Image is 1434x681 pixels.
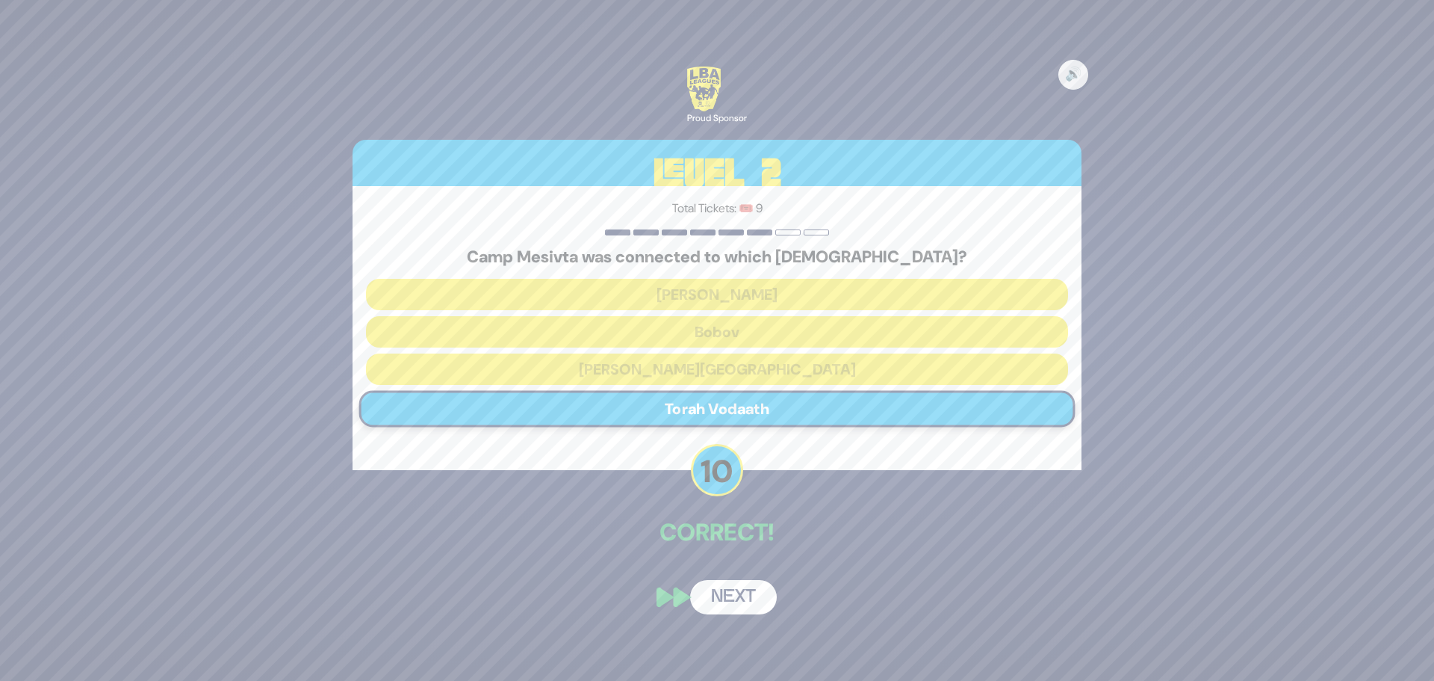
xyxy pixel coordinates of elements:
div: Proud Sponsor [687,111,747,125]
button: 🔊 [1058,60,1088,90]
h5: Camp Mesivta was connected to which [DEMOGRAPHIC_DATA]? [366,247,1068,267]
p: Total Tickets: 🎟️ 9 [366,200,1068,218]
button: Next [690,580,777,614]
button: [PERSON_NAME] [366,279,1068,310]
p: Correct! [353,514,1081,550]
button: [PERSON_NAME][GEOGRAPHIC_DATA] [366,354,1068,385]
p: 10 [691,444,743,496]
button: Bobov [366,316,1068,348]
img: LBA [687,67,721,111]
button: Torah Vodaath [359,391,1075,428]
h3: Level 2 [353,140,1081,207]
